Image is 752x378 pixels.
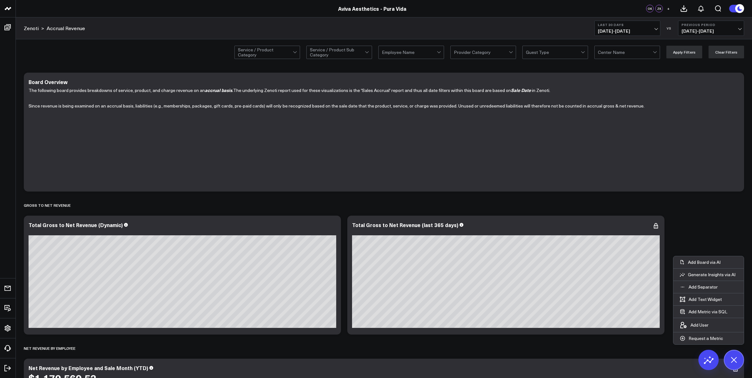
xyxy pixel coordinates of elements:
b: Last 30 Days [598,23,657,27]
b: Previous Period [682,23,741,27]
div: OK [646,5,654,12]
p: Add User [690,322,709,328]
p: The following board provides breakdowns of service, product, and charge revenue on an The underly... [29,86,735,94]
button: Add Metric via SQL [673,306,734,318]
button: Generate Insights via AI [673,269,744,281]
button: Add User [673,318,715,332]
div: ZK [655,5,663,12]
div: Net Revenue by Employee and Sale Month (YTD) [29,364,148,371]
p: Add Board via AI [688,259,721,265]
button: Add Separator [673,281,724,293]
a: Aviva Aesthetics - Pura Vida [338,5,406,12]
a: Accrual Revenue [47,25,85,32]
button: Add Board via AI [673,256,744,268]
button: Request a Metric [673,332,729,344]
span: [DATE] - [DATE] [598,29,657,34]
button: Previous Period[DATE]-[DATE] [678,21,744,36]
p: Generate Insights via AI [688,272,736,277]
b: accrual basis [205,87,232,93]
span: [DATE] - [DATE] [682,29,741,34]
div: > [24,25,44,32]
div: Gross to Net Revenue [24,198,71,212]
div: Board Overview [29,78,68,85]
button: Clear Filters [709,46,744,58]
a: Zenoti [24,25,39,32]
button: Add Text Widget [673,293,728,305]
span: + [667,6,670,11]
div: Total Gross to Net Revenue (Dynamic) [29,221,123,228]
p: Request a Metric [689,336,723,341]
button: + [664,5,672,12]
i: Sale Date [511,87,531,93]
p: Add Separator [689,284,718,290]
div: VS [664,26,675,30]
button: Apply Filters [666,46,702,58]
p: Since revenue is being examined on an accrual basis, liabilities (e.g., memberships, packages, gi... [29,102,735,110]
div: Total Gross to Net Revenue (last 365 days) [352,221,458,228]
div: Net Revenue by Employee [24,341,75,355]
button: Last 30 Days[DATE]-[DATE] [594,21,660,36]
i: . [205,87,233,93]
